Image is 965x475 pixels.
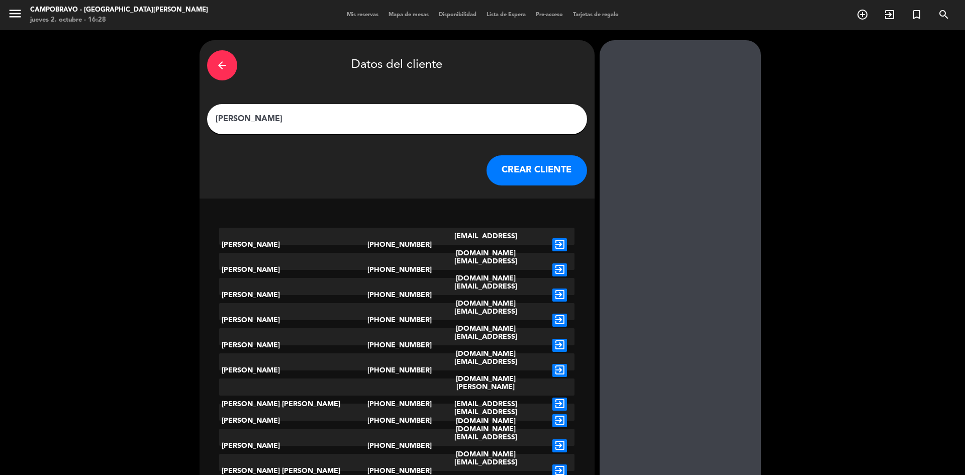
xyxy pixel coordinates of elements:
div: [EMAIL_ADDRESS][DOMAIN_NAME] [426,303,545,337]
i: exit_to_app [552,339,567,352]
div: [PERSON_NAME] [219,429,367,463]
div: [PHONE_NUMBER] [367,429,427,463]
i: add_circle_outline [856,9,868,21]
i: exit_to_app [552,314,567,327]
i: search [938,9,950,21]
div: [PHONE_NUMBER] [367,228,427,262]
i: exit_to_app [552,238,567,251]
div: jueves 2. octubre - 16:28 [30,15,208,25]
i: exit_to_app [552,289,567,302]
span: Mapa de mesas [383,12,434,18]
div: [PERSON_NAME] [219,253,367,287]
div: [PERSON_NAME] [219,328,367,362]
button: menu [8,6,23,25]
div: [PERSON_NAME][EMAIL_ADDRESS][DOMAIN_NAME] [426,378,545,430]
div: [PERSON_NAME] [219,404,367,438]
div: [EMAIL_ADDRESS][DOMAIN_NAME] [426,278,545,312]
i: exit_to_app [552,364,567,377]
div: Datos del cliente [207,48,587,83]
div: [PHONE_NUMBER] [367,404,427,438]
div: [PHONE_NUMBER] [367,328,427,362]
span: Lista de Espera [481,12,531,18]
button: CREAR CLIENTE [487,155,587,185]
div: [PHONE_NUMBER] [367,353,427,388]
div: [PERSON_NAME] [219,303,367,337]
input: Escriba nombre, correo electrónico o número de teléfono... [215,112,580,126]
div: [EMAIL_ADDRESS][DOMAIN_NAME] [426,404,545,438]
div: [PHONE_NUMBER] [367,253,427,287]
div: [PERSON_NAME] [PERSON_NAME] [219,378,367,430]
div: [PHONE_NUMBER] [367,378,427,430]
i: menu [8,6,23,21]
div: [PERSON_NAME] [219,278,367,312]
div: [PHONE_NUMBER] [367,278,427,312]
i: exit_to_app [552,263,567,276]
i: exit_to_app [884,9,896,21]
span: Mis reservas [342,12,383,18]
div: [EMAIL_ADDRESS][DOMAIN_NAME] [426,353,545,388]
div: [EMAIL_ADDRESS][DOMAIN_NAME] [426,253,545,287]
div: [EMAIL_ADDRESS][DOMAIN_NAME] [426,228,545,262]
div: [PERSON_NAME] [219,228,367,262]
span: Disponibilidad [434,12,481,18]
i: exit_to_app [552,439,567,452]
div: [EMAIL_ADDRESS][DOMAIN_NAME] [426,429,545,463]
i: turned_in_not [911,9,923,21]
div: [EMAIL_ADDRESS][DOMAIN_NAME] [426,328,545,362]
div: [PERSON_NAME] [219,353,367,388]
div: Campobravo - [GEOGRAPHIC_DATA][PERSON_NAME] [30,5,208,15]
span: Tarjetas de regalo [568,12,624,18]
i: exit_to_app [552,414,567,427]
i: exit_to_app [552,398,567,411]
div: [PHONE_NUMBER] [367,303,427,337]
span: Pre-acceso [531,12,568,18]
i: arrow_back [216,59,228,71]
